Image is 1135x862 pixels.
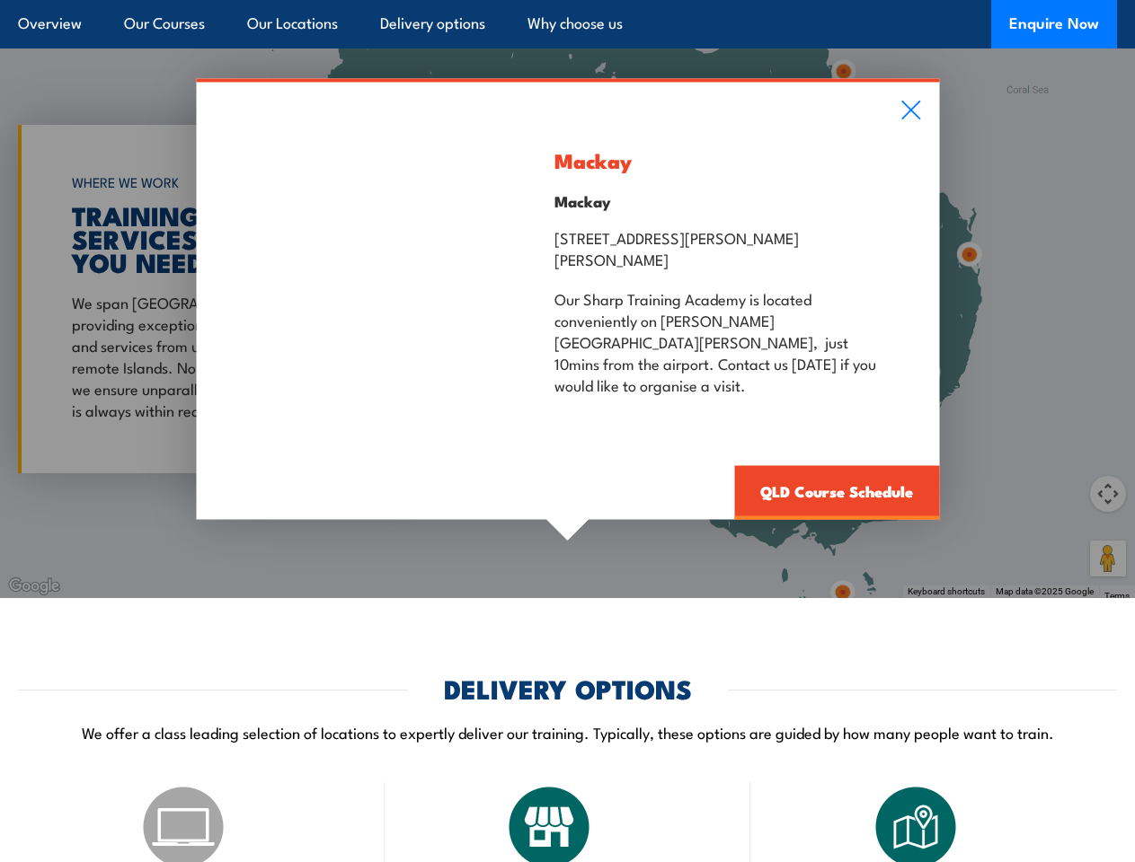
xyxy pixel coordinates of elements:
p: We offer a class leading selection of locations to expertly deliver our training. Typically, thes... [18,722,1117,743]
p: Our Sharp Training Academy is located conveniently on [PERSON_NAME][GEOGRAPHIC_DATA][PERSON_NAME]... [554,286,890,394]
h3: Mackay [554,149,890,170]
p: [STREET_ADDRESS][PERSON_NAME][PERSON_NAME] [554,225,890,268]
img: Health & Safety Representative COURSES [196,82,505,519]
h4: Mackay [554,190,890,210]
a: QLD Course Schedule [734,465,939,519]
h2: DELIVERY OPTIONS [444,676,692,699]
